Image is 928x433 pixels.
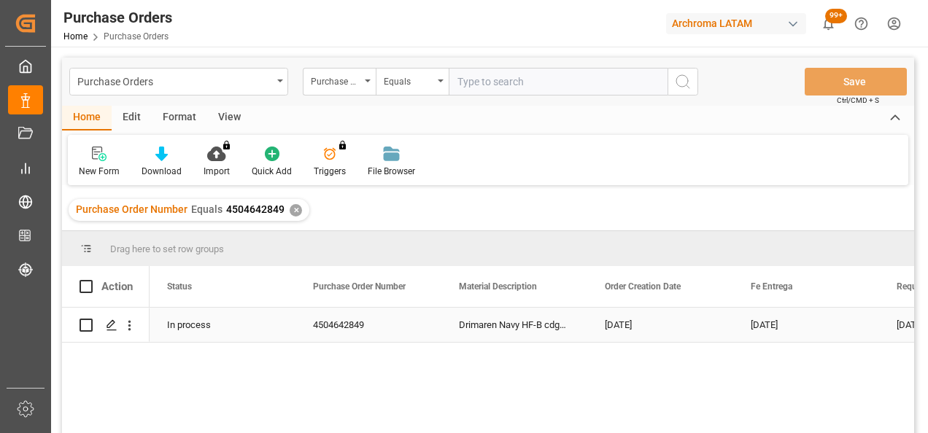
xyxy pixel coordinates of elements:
[295,308,441,342] div: 4504642849
[459,281,537,292] span: Material Description
[167,281,192,292] span: Status
[226,203,285,215] span: 4504642849
[69,68,288,95] button: open menu
[142,165,182,178] div: Download
[845,7,878,40] button: Help Center
[605,281,681,292] span: Order Creation Date
[837,95,879,106] span: Ctrl/CMD + S
[62,308,150,343] div: Press SPACE to select this row.
[101,280,133,293] div: Action
[150,308,295,342] div: In process
[812,7,845,40] button: show 100 new notifications
[666,13,806,34] div: Archroma LATAM
[207,106,252,130] div: View
[805,68,907,95] button: Save
[311,71,360,88] div: Purchase Order Number
[252,165,292,178] div: Quick Add
[825,9,847,23] span: 99+
[449,68,668,95] input: Type to search
[376,68,449,95] button: open menu
[63,31,88,42] a: Home
[77,71,272,90] div: Purchase Orders
[668,68,698,95] button: search button
[303,68,376,95] button: open menu
[733,308,879,342] div: [DATE]
[63,7,172,28] div: Purchase Orders
[666,9,812,37] button: Archroma LATAM
[191,203,223,215] span: Equals
[112,106,152,130] div: Edit
[79,165,120,178] div: New Form
[441,308,587,342] div: Drimaren Navy HF-B cdge 0020
[384,71,433,88] div: Equals
[76,203,187,215] span: Purchase Order Number
[110,243,224,254] span: Drag here to set row groups
[587,308,733,342] div: [DATE]
[152,106,207,130] div: Format
[313,281,406,292] span: Purchase Order Number
[751,281,792,292] span: Fe Entrega
[290,204,302,216] div: ✕
[62,106,112,130] div: Home
[368,165,415,178] div: File Browser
